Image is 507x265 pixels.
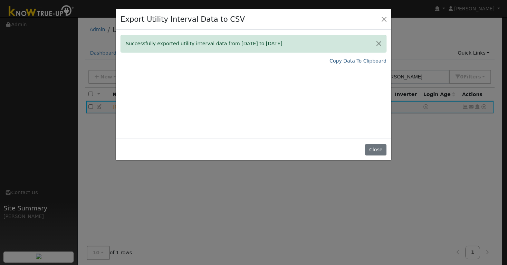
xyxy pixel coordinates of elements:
h4: Export Utility Interval Data to CSV [121,14,245,25]
a: Copy Data To Clipboard [329,57,386,65]
div: Successfully exported utility interval data from [DATE] to [DATE] [121,35,386,53]
button: Close [379,14,389,24]
button: Close [365,144,386,156]
button: Close [372,35,386,52]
